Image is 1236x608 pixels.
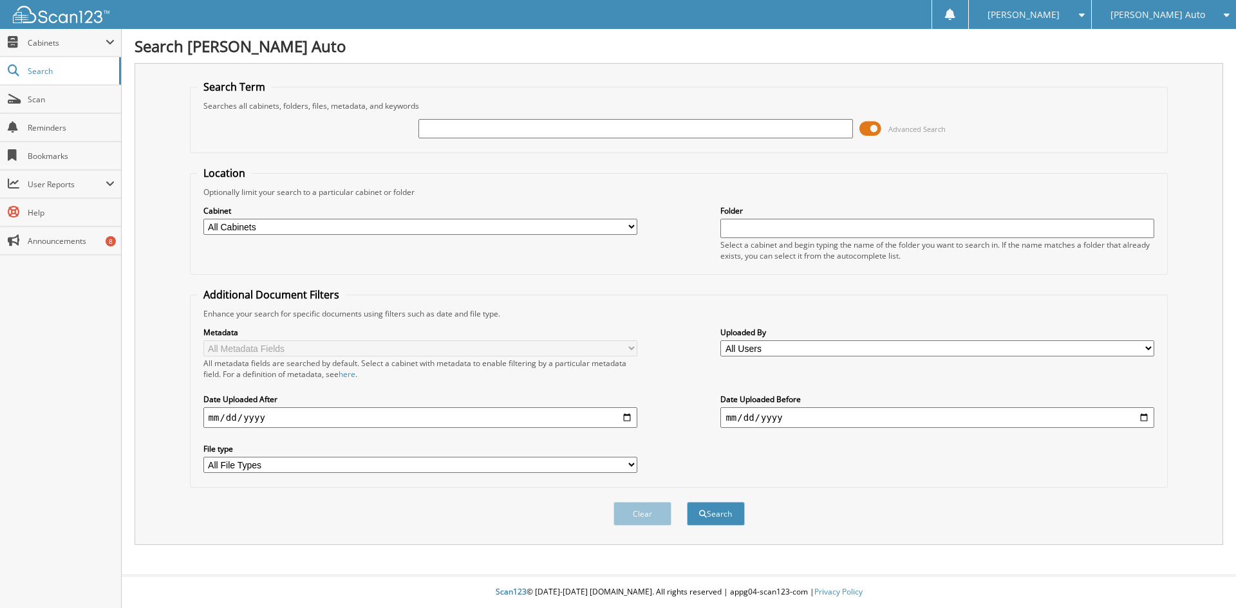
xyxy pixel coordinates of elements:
[203,407,637,428] input: start
[28,151,115,161] span: Bookmarks
[135,35,1223,57] h1: Search [PERSON_NAME] Auto
[203,443,637,454] label: File type
[28,122,115,133] span: Reminders
[720,394,1154,405] label: Date Uploaded Before
[197,288,346,302] legend: Additional Document Filters
[720,327,1154,338] label: Uploaded By
[106,236,116,246] div: 8
[613,502,671,526] button: Clear
[814,586,863,597] a: Privacy Policy
[197,100,1161,111] div: Searches all cabinets, folders, files, metadata, and keywords
[197,80,272,94] legend: Search Term
[203,205,637,216] label: Cabinet
[28,94,115,105] span: Scan
[203,394,637,405] label: Date Uploaded After
[13,6,109,23] img: scan123-logo-white.svg
[28,207,115,218] span: Help
[720,407,1154,428] input: end
[203,327,637,338] label: Metadata
[197,308,1161,319] div: Enhance your search for specific documents using filters such as date and file type.
[197,187,1161,198] div: Optionally limit your search to a particular cabinet or folder
[203,358,637,380] div: All metadata fields are searched by default. Select a cabinet with metadata to enable filtering b...
[496,586,527,597] span: Scan123
[687,502,745,526] button: Search
[28,179,106,190] span: User Reports
[122,576,1236,608] div: © [DATE]-[DATE] [DOMAIN_NAME]. All rights reserved | appg04-scan123-com |
[720,205,1154,216] label: Folder
[339,369,355,380] a: here
[28,235,115,246] span: Announcements
[988,11,1060,19] span: [PERSON_NAME]
[197,166,252,180] legend: Location
[28,66,113,77] span: Search
[1110,11,1205,19] span: [PERSON_NAME] Auto
[888,124,946,134] span: Advanced Search
[28,37,106,48] span: Cabinets
[720,239,1154,261] div: Select a cabinet and begin typing the name of the folder you want to search in. If the name match...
